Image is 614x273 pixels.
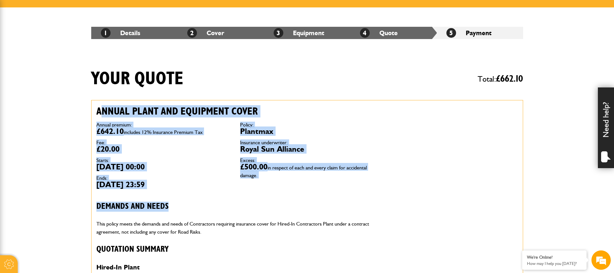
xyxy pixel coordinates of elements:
[527,261,582,266] p: How may I help you today?
[101,29,140,37] a: 1Details
[8,60,118,74] input: Enter your last name
[360,28,370,38] span: 4
[500,74,523,84] span: 662.10
[274,29,324,37] a: 3Equipment
[96,105,374,117] h2: Annual plant and equipment cover
[96,122,230,127] dt: Annual premium:
[496,74,523,84] span: £
[91,68,183,90] h1: Your quote
[478,72,523,86] span: Total:
[96,158,230,163] dt: Starts:
[96,181,230,188] dd: [DATE] 23:59
[88,199,117,207] em: Start Chat
[124,129,203,135] span: includes 12% Insurance Premium Tax
[187,29,224,37] a: 2Cover
[96,176,230,181] dt: Ends:
[101,28,111,38] span: 1
[11,36,27,45] img: d_20077148190_company_1631870298795_20077148190
[240,163,374,178] dd: £500.00
[106,3,121,19] div: Minimize live chat window
[96,140,230,145] dt: Fee:
[96,220,374,236] p: This policy meets the demands and needs of Contractors requiring insurance cover for Hired-In Con...
[8,98,118,112] input: Enter your phone number
[240,122,374,127] dt: Policy:
[527,255,582,260] div: We're Online!
[96,163,230,171] dd: [DATE] 00:00
[8,117,118,193] textarea: Type your message and hit 'Enter'
[96,202,374,212] h3: Demands and needs
[187,28,197,38] span: 2
[240,145,374,153] dd: Royal Sun Alliance
[96,263,374,271] h4: Hired-In Plant
[240,158,374,163] dt: Excess:
[96,145,230,153] dd: £20.00
[240,127,374,135] dd: Plantmax
[437,27,523,39] li: Payment
[8,79,118,93] input: Enter your email address
[34,36,108,45] div: Chat with us now
[96,245,374,255] h3: Quotation Summary
[350,27,437,39] li: Quote
[446,28,456,38] span: 5
[240,165,367,178] span: in respect of each and every claim for accidental damage.
[598,87,614,168] div: Need help?
[240,140,374,145] dt: Insurance underwriter:
[96,127,230,135] dd: £642.10
[274,28,283,38] span: 3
